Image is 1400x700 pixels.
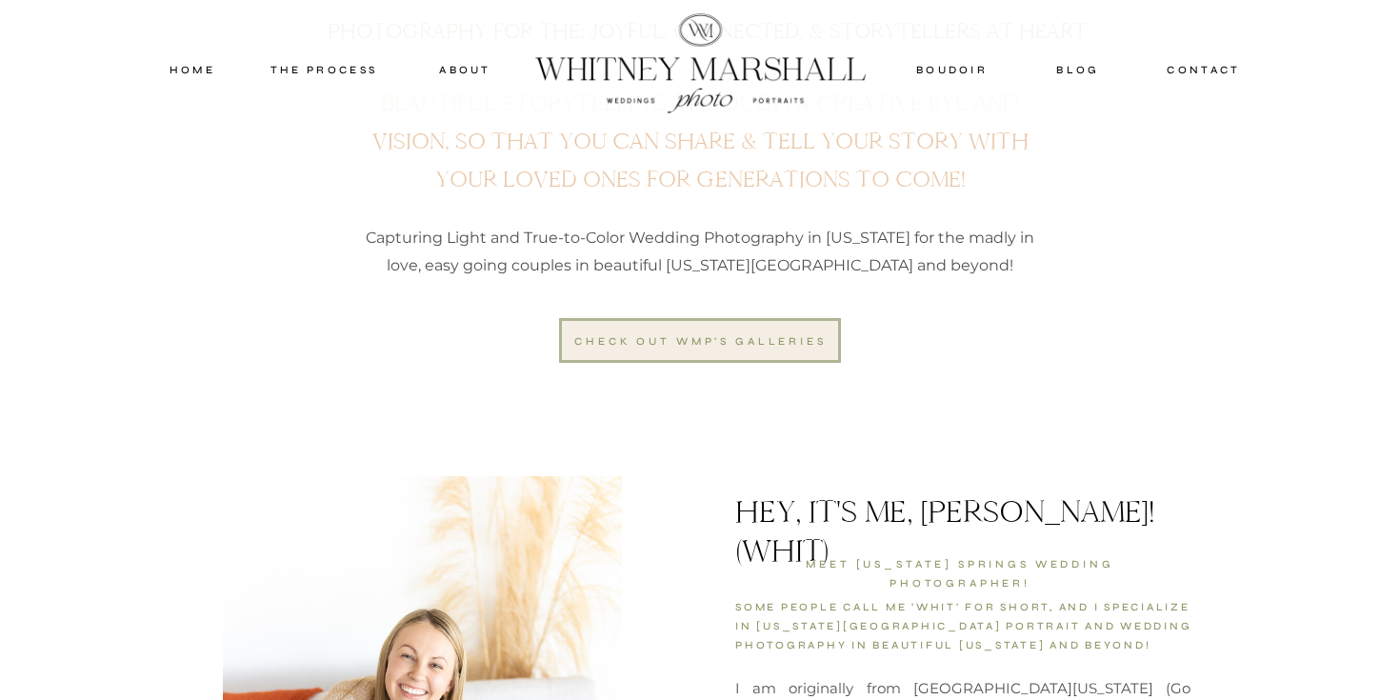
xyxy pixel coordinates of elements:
h2: Capturing Light and True-to-Color Wedding Photography in [US_STATE] for the madly in love, easy g... [352,225,1048,282]
a: about [418,61,512,78]
p: BEAUTIFUL STORYTELLING through a creative eye and vision, so THAT you can share & tell your story... [341,84,1059,201]
a: home [151,61,233,78]
h3: some people call me 'Whit' for short, and I specialize in [US_STATE][GEOGRAPHIC_DATA] portrait an... [735,598,1204,656]
a: boudoir [913,61,990,78]
a: check out wmp's galleries [571,332,830,350]
a: blog [1036,61,1120,78]
a: THE PROCESS [267,61,381,78]
a: meet [US_STATE] springs wedding photographer! [735,555,1185,575]
p: Photography for the: joyful, connected, & storytellers at heart [328,18,1095,46]
p: Hey, it's ME, [PERSON_NAME]! (WHIT) [735,492,1190,530]
a: contact [1159,61,1249,78]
